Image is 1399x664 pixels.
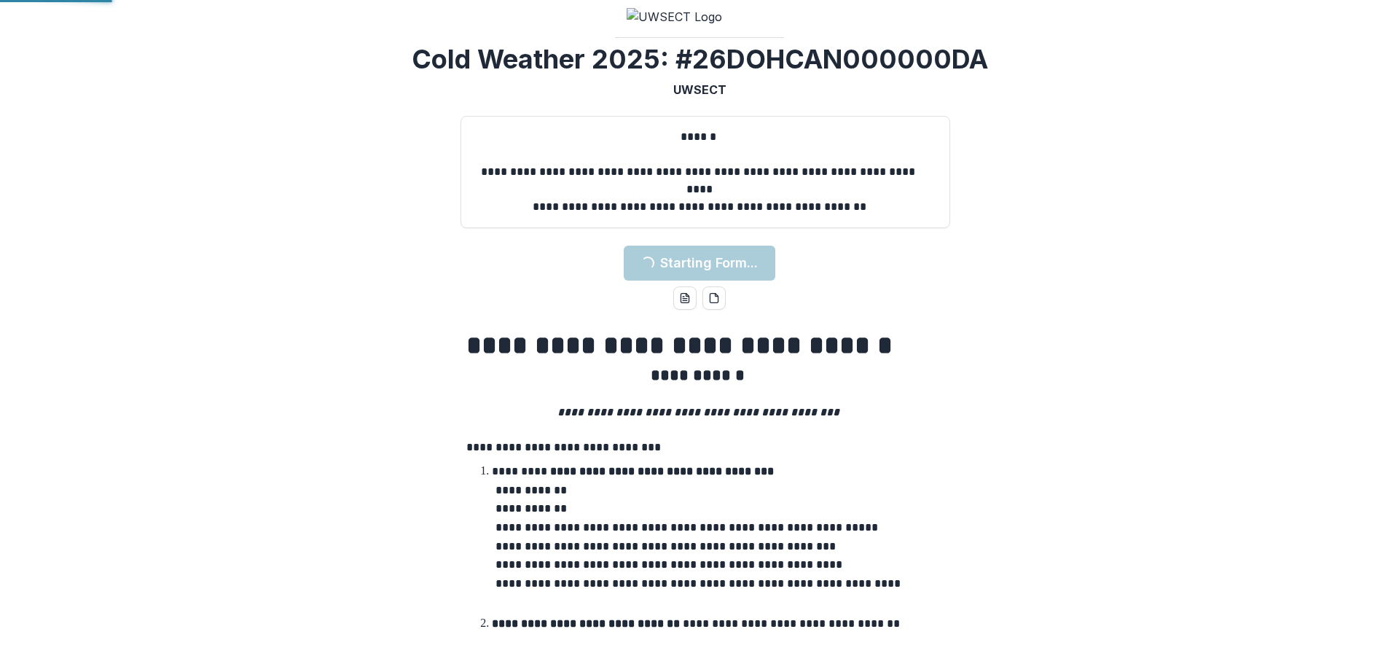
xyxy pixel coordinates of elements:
button: Starting Form... [624,246,775,281]
img: UWSECT Logo [627,8,772,26]
p: UWSECT [673,81,726,98]
h2: Cold Weather 2025: #26DOHCAN000000DA [412,44,988,75]
button: pdf-download [702,286,726,310]
button: word-download [673,286,697,310]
